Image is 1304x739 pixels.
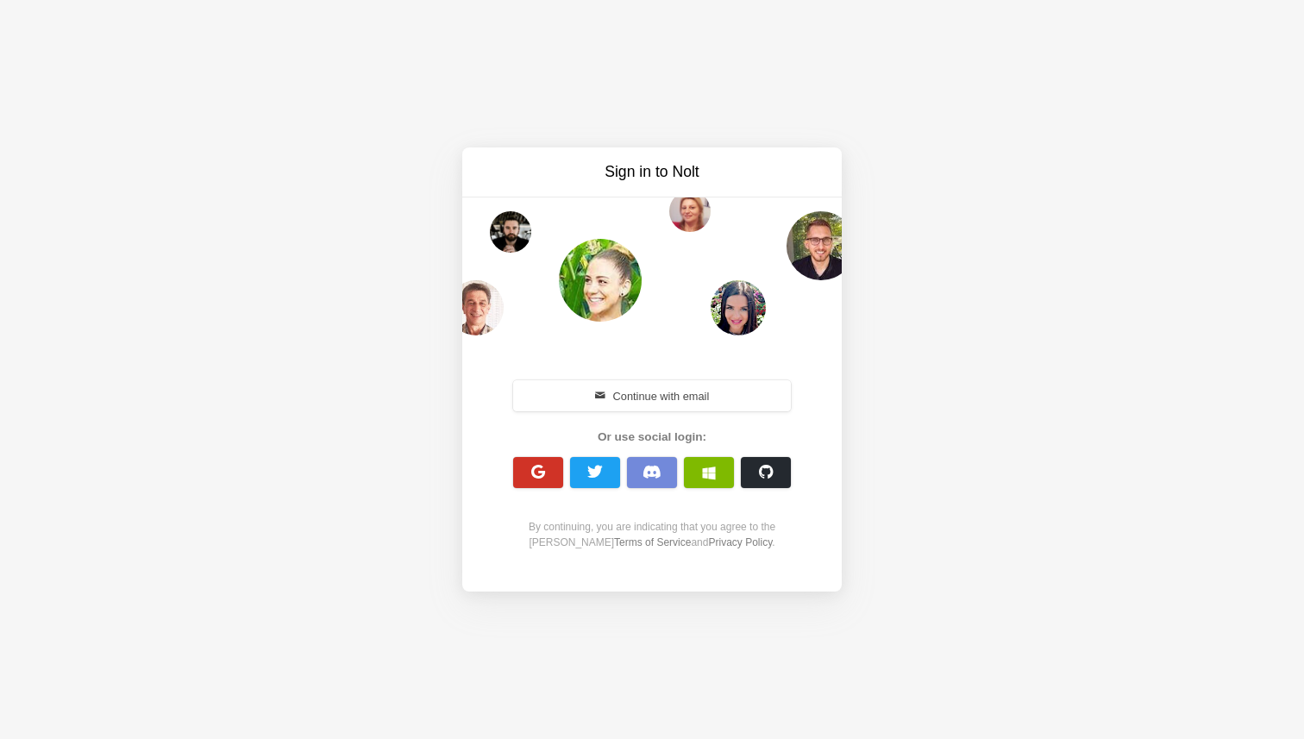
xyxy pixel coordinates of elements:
[504,519,800,550] div: By continuing, you are indicating that you agree to the [PERSON_NAME] and .
[708,536,772,548] a: Privacy Policy
[614,536,691,548] a: Terms of Service
[513,380,791,411] button: Continue with email
[507,161,797,183] h3: Sign in to Nolt
[504,429,800,446] div: Or use social login:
